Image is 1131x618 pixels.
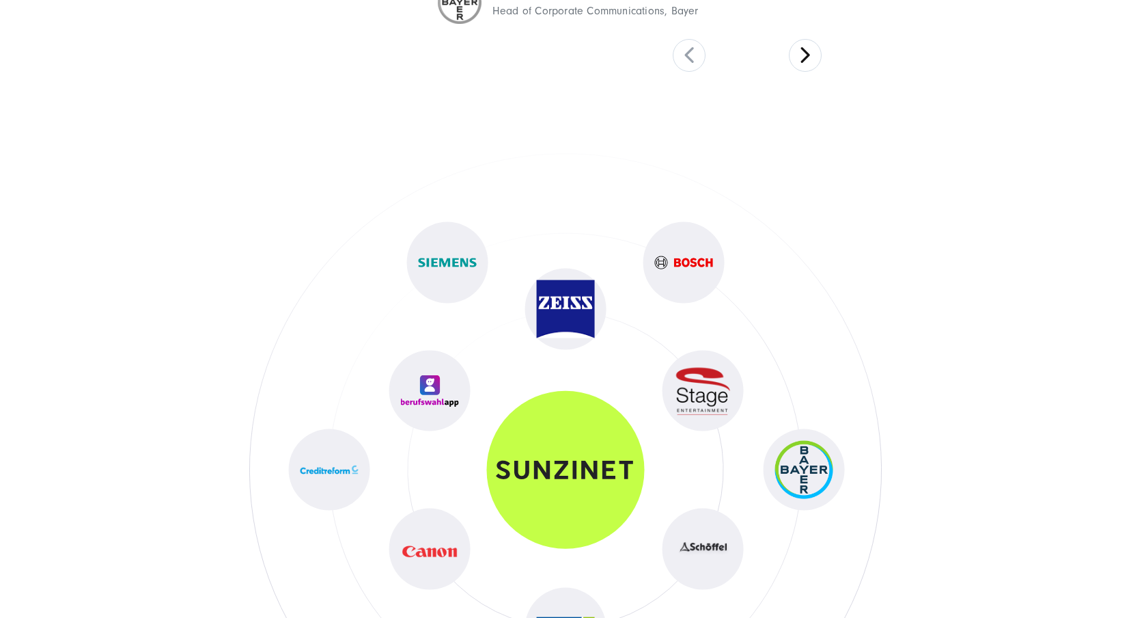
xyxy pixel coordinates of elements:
[674,539,732,559] img: Schoeffel Kunde Logo - Digital Agentur SUNZINET
[674,365,732,416] img: Kundenlogo Stage-Entertainment rot - Digitalagentur SUNZINET
[400,375,458,407] img: Kundenlogo berufswahlapp lila - Digitalagentur SUNZINET
[655,256,713,269] img: Bosch Kunde Logo - Digitalagentur SUNZINET
[492,3,699,21] span: Head of Corporate Communications, Bayer
[419,258,477,267] img: Kundenlogo Siemens AG Grün - Digitalagentur SUNZINET-svg
[400,534,458,564] img: Kundenlogo Canon rot - Digitalagentur SUNZINET
[537,280,595,338] img: Kundenlogo Zeiss Blau und Weiss- Digitalagentur SUNZINET
[774,441,833,499] img: Kundenlogo Bayer blau grün - Digitalagentur SUNZINET
[301,464,359,476] img: Kundenlogo Creditreform blau - Digitalagentur SUNZINET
